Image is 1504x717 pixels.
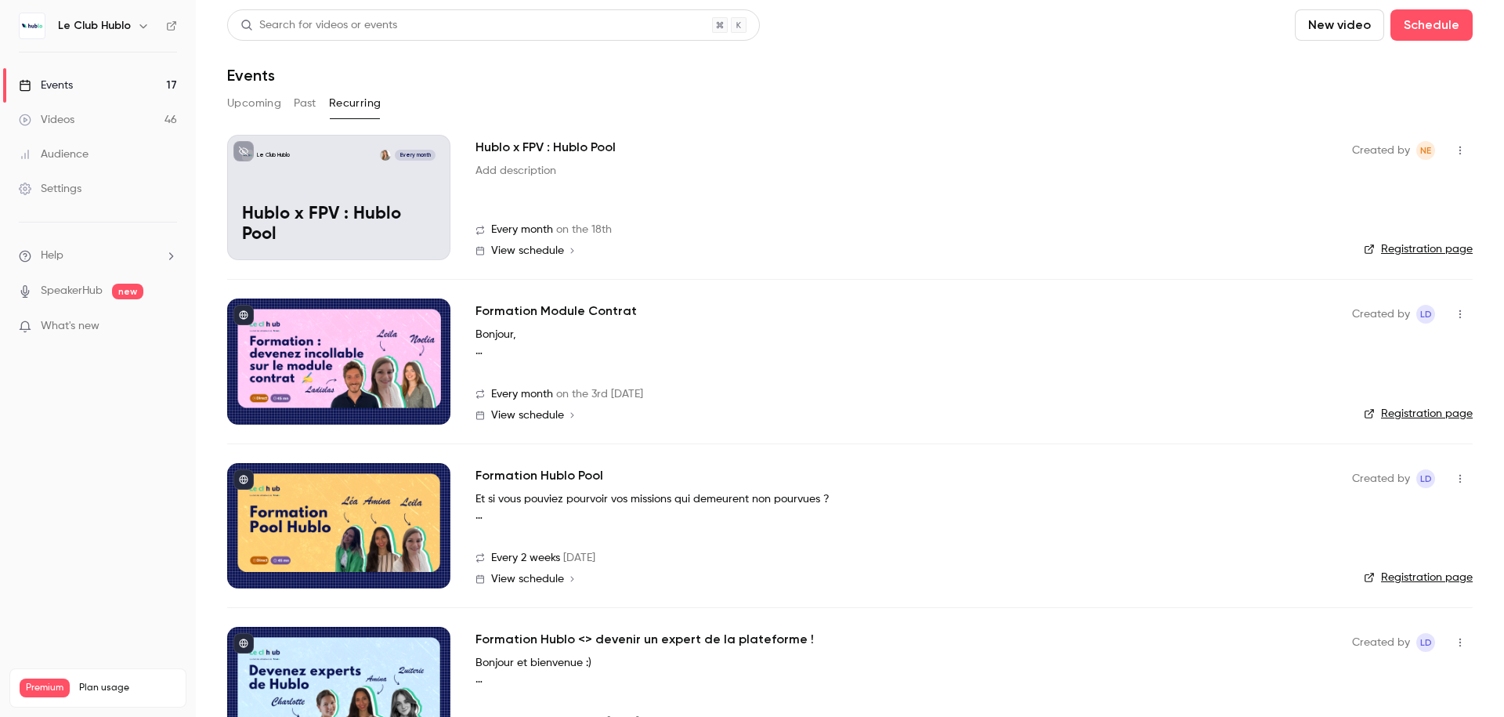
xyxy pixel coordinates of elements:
span: Created by [1352,633,1410,652]
button: Upcoming [227,91,281,116]
li: help-dropdown-opener [19,248,177,264]
div: Audience [19,147,89,162]
a: View schedule [475,409,1327,422]
span: Help [41,248,63,264]
span: Leila Domec [1416,469,1435,488]
span: on the 18th [556,222,612,238]
span: What's new [41,318,99,335]
h6: Le Club Hublo [58,18,131,34]
span: [DATE] [563,550,595,567]
button: Recurring [329,91,381,116]
button: New video [1295,9,1384,41]
span: Premium [20,679,70,697]
a: Formation Hublo Pool [475,466,603,485]
button: Past [294,91,316,116]
span: View schedule [491,410,564,421]
span: Created by [1352,141,1410,160]
span: Noelia Enriquez [1416,141,1435,160]
span: new [112,284,143,299]
span: Every month [491,386,553,403]
span: Plan usage [79,682,176,694]
span: Every month [491,222,553,238]
button: Schedule [1390,9,1473,41]
a: Add description [475,163,556,179]
img: Le Club Hublo [20,13,45,38]
span: Leila Domec [1416,633,1435,652]
span: LD [1420,469,1432,488]
div: Search for videos or events [240,17,397,34]
span: View schedule [491,245,564,256]
a: Formation Module Contrat [475,302,637,320]
span: View schedule [491,574,564,585]
span: Every 2 weeks [491,550,560,567]
a: Registration page [1364,570,1473,585]
iframe: Noticeable Trigger [158,320,177,334]
a: Formation Hublo <> devenir un expert de la plateforme ! [475,630,814,649]
p: Le Club Hublo [257,151,290,159]
span: NE [1420,141,1431,160]
span: LD [1420,305,1432,324]
span: Every month [395,150,435,161]
span: Leila Domec [1416,305,1435,324]
h1: Events [227,66,275,85]
em: Bonjour, [475,329,516,340]
a: View schedule [475,244,1327,257]
p: Hublo x FPV : Hublo Pool [242,205,436,245]
a: SpeakerHub [41,283,103,299]
a: Registration page [1364,406,1473,422]
span: on the 3rd [DATE] [556,386,643,403]
span: Created by [1352,469,1410,488]
a: View schedule [475,573,1327,585]
span: LD [1420,633,1432,652]
div: Videos [19,112,74,128]
div: Events [19,78,73,93]
div: Settings [19,181,81,197]
a: Hublo x FPV : Hublo Pool [475,138,616,157]
a: Registration page [1364,241,1473,257]
p: Et si vous pouviez pourvoir vos missions qui demeurent non pourvues ? [475,491,945,508]
p: Bonjour et bienvenue :) [475,655,945,672]
a: Hublo x FPV : Hublo PoolLe Club HubloNoelia EnriquezEvery monthHublo x FPV : Hublo Pool [227,135,450,260]
img: Noelia Enriquez [380,150,391,161]
span: Created by [1352,305,1410,324]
